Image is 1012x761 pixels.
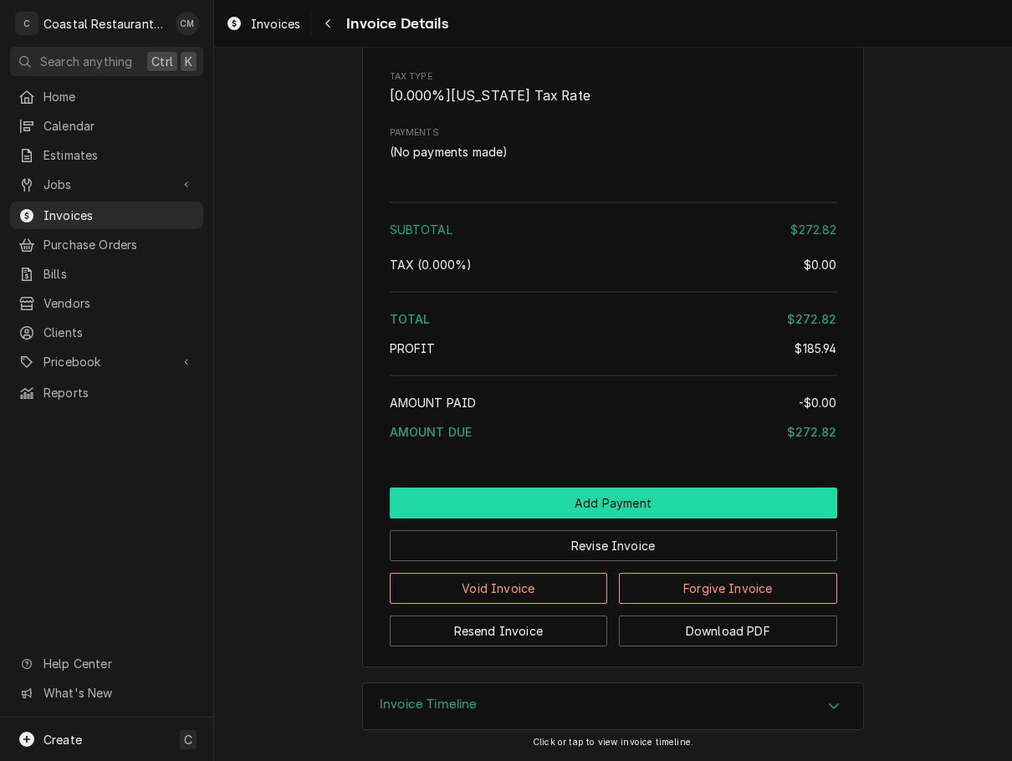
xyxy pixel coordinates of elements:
button: Resend Invoice [390,615,608,646]
span: Bills [43,265,195,283]
h3: Invoice Timeline [380,697,478,712]
div: $272.82 [787,310,836,328]
span: Pricebook [43,353,170,370]
div: Button Group Row [390,488,837,518]
a: Bills [10,260,203,288]
span: Jobs [43,176,170,193]
div: $272.82 [787,423,836,441]
span: [ 0.000 %] [US_STATE] Tax Rate [390,88,590,104]
div: Button Group Row [390,518,837,561]
div: Subtotal [390,221,837,238]
span: What's New [43,684,193,702]
a: Go to Jobs [10,171,203,198]
div: Amount Due [390,423,837,441]
span: Vendors [43,294,195,312]
button: Add Payment [390,488,837,518]
div: Payments [390,126,837,160]
button: Download PDF [619,615,837,646]
span: K [185,53,192,70]
span: Calendar [43,117,195,135]
a: Go to Help Center [10,650,203,677]
span: Reports [43,384,195,401]
div: Total [390,310,837,328]
a: Home [10,83,203,110]
span: Invoices [43,207,195,224]
div: $185.94 [795,340,836,357]
button: Revise Invoice [390,530,837,561]
span: C [184,731,192,748]
span: Purchase Orders [43,236,195,253]
a: Invoices [10,202,203,229]
span: Amount Paid [390,396,477,410]
span: Ctrl [151,53,173,70]
div: CM [176,12,199,35]
button: Void Invoice [390,573,608,604]
span: Tax Type [390,70,837,84]
div: $0.00 [804,256,837,273]
span: Amount Due [390,425,473,439]
span: Click or tap to view invoice timeline. [533,737,693,748]
div: Button Group [390,488,837,646]
span: Invoice Details [341,13,447,35]
a: Vendors [10,289,203,317]
div: Amount Summary [390,196,837,452]
div: Chad McMaster's Avatar [176,12,199,35]
span: Create [43,733,82,747]
span: Help Center [43,655,193,672]
a: Estimates [10,141,203,169]
div: Accordion Header [363,683,863,730]
a: Calendar [10,112,203,140]
span: Tax ( 0.000% ) [390,258,473,272]
button: Navigate back [314,10,341,37]
div: -$0.00 [799,394,837,411]
label: Payments [390,126,837,140]
a: Reports [10,379,203,406]
div: $272.82 [790,221,836,238]
div: Invoice Timeline [362,682,864,731]
div: Amount Paid [390,394,837,411]
div: Coastal Restaurant Repair [43,15,166,33]
button: Search anythingCtrlK [10,47,203,76]
span: Tax Type [390,86,837,106]
div: Button Group Row [390,604,837,646]
div: Tax Type [390,70,837,106]
span: Total [390,312,431,326]
span: Invoices [251,15,300,33]
a: Clients [10,319,203,346]
span: Profit [390,341,436,355]
button: Forgive Invoice [619,573,837,604]
div: Tax [390,256,837,273]
button: Accordion Details Expand Trigger [363,683,863,730]
a: Go to What's New [10,679,203,707]
div: C [15,12,38,35]
div: Profit [390,340,837,357]
span: Home [43,88,195,105]
div: Button Group Row [390,561,837,604]
a: Go to Pricebook [10,348,203,375]
span: Subtotal [390,222,452,237]
span: Search anything [40,53,132,70]
span: Estimates [43,146,195,164]
span: Clients [43,324,195,341]
a: Purchase Orders [10,231,203,258]
a: Invoices [219,10,307,38]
